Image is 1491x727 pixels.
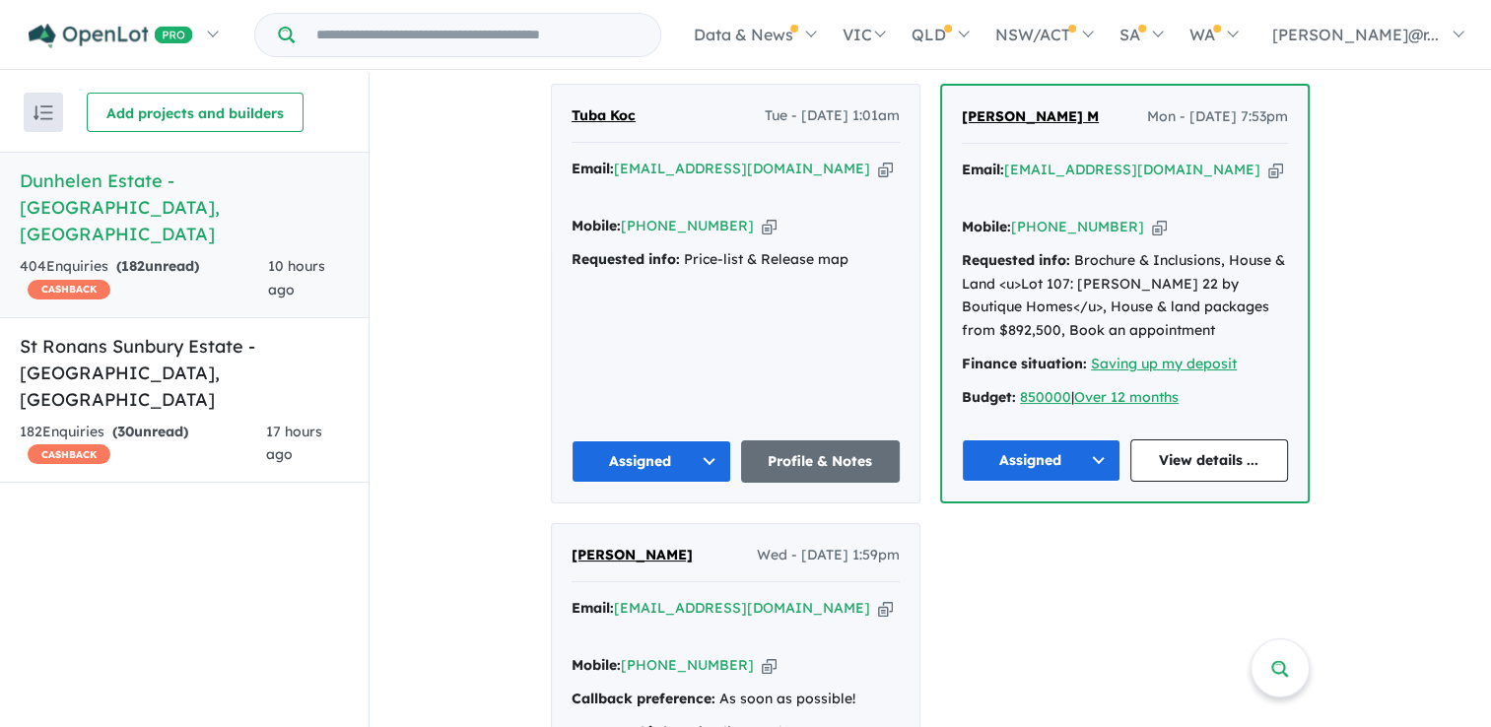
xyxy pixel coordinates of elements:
a: Tuba Koc [572,104,636,128]
a: [PERSON_NAME] [572,544,693,567]
a: 850000 [1020,388,1071,406]
strong: Budget: [962,388,1016,406]
span: 10 hours ago [268,257,325,298]
button: Assigned [962,439,1120,482]
a: [PERSON_NAME] M [962,105,1099,129]
div: Price-list & Release map [572,248,900,272]
span: Mon - [DATE] 7:53pm [1147,105,1288,129]
img: Openlot PRO Logo White [29,24,193,48]
strong: ( unread) [112,423,188,440]
span: CASHBACK [28,444,110,464]
button: Copy [1152,217,1167,237]
a: [PHONE_NUMBER] [1011,218,1144,235]
div: As soon as possible! [572,688,900,711]
span: 17 hours ago [266,423,322,464]
strong: Finance situation: [962,355,1087,372]
div: Brochure & Inclusions, House & Land <u>Lot 107: [PERSON_NAME] 22 by Boutique Homes</u>, House & l... [962,249,1288,343]
input: Try estate name, suburb, builder or developer [299,14,656,56]
span: CASHBACK [28,280,110,299]
span: Wed - [DATE] 1:59pm [757,544,900,567]
a: [EMAIL_ADDRESS][DOMAIN_NAME] [614,160,870,177]
a: View details ... [1130,439,1289,482]
button: Copy [1268,160,1283,180]
strong: Email: [572,599,614,617]
span: 182 [121,257,145,275]
a: [PHONE_NUMBER] [621,217,754,234]
strong: Requested info: [962,251,1070,269]
div: 404 Enquir ies [20,255,268,302]
strong: Requested info: [572,250,680,268]
a: Over 12 months [1074,388,1179,406]
strong: Mobile: [962,218,1011,235]
button: Add projects and builders [87,93,304,132]
div: | [962,386,1288,410]
button: Copy [762,216,777,236]
strong: Mobile: [572,656,621,674]
button: Assigned [572,440,731,483]
button: Copy [878,598,893,619]
a: [EMAIL_ADDRESS][DOMAIN_NAME] [1004,161,1260,178]
strong: Email: [962,161,1004,178]
span: Tue - [DATE] 1:01am [765,104,900,128]
span: [PERSON_NAME] M [962,107,1099,125]
h5: St Ronans Sunbury Estate - [GEOGRAPHIC_DATA] , [GEOGRAPHIC_DATA] [20,333,349,413]
span: [PERSON_NAME]@r... [1272,25,1439,44]
span: Tuba Koc [572,106,636,124]
span: 30 [117,423,134,440]
span: [PERSON_NAME] [572,546,693,563]
strong: ( unread) [116,257,199,275]
a: Saving up my deposit [1091,355,1237,372]
div: 182 Enquir ies [20,421,266,468]
button: Copy [762,655,777,676]
a: [EMAIL_ADDRESS][DOMAIN_NAME] [614,599,870,617]
button: Copy [878,159,893,179]
strong: Email: [572,160,614,177]
a: [PHONE_NUMBER] [621,656,754,674]
img: sort.svg [34,105,53,120]
a: Profile & Notes [741,440,901,483]
strong: Callback preference: [572,690,715,707]
strong: Mobile: [572,217,621,234]
h5: Dunhelen Estate - [GEOGRAPHIC_DATA] , [GEOGRAPHIC_DATA] [20,167,349,247]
